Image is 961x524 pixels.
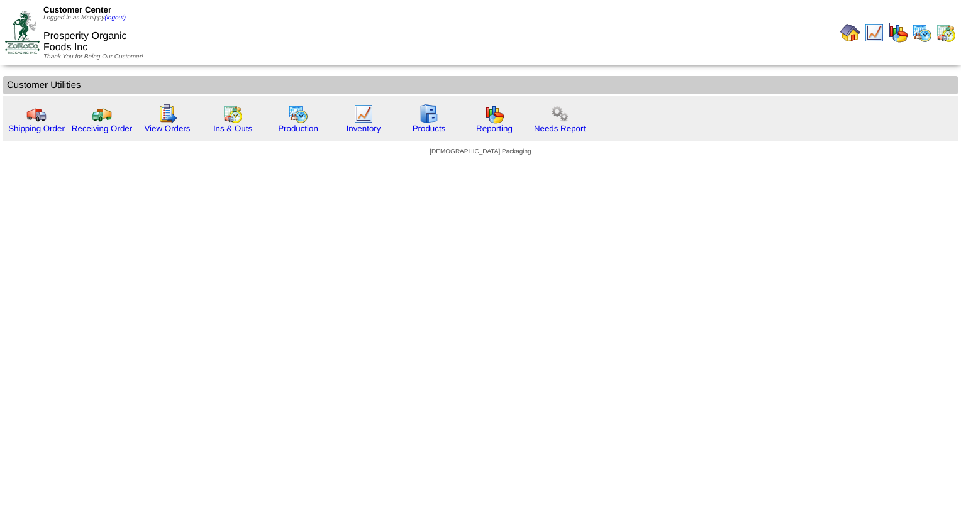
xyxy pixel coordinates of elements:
span: Logged in as Mshippy [43,14,126,21]
img: calendarinout.gif [223,104,243,124]
img: graph.gif [888,23,908,43]
a: Receiving Order [72,124,132,133]
a: Ins & Outs [213,124,252,133]
span: Thank You for Being Our Customer! [43,53,143,60]
img: calendarprod.gif [912,23,932,43]
img: cabinet.gif [419,104,439,124]
img: line_graph.gif [353,104,374,124]
img: home.gif [840,23,860,43]
a: Reporting [476,124,513,133]
img: calendarprod.gif [288,104,308,124]
a: Production [278,124,318,133]
a: Inventory [347,124,381,133]
img: truck2.gif [92,104,112,124]
span: Prosperity Organic Foods Inc [43,31,127,53]
a: Products [413,124,446,133]
a: Needs Report [534,124,586,133]
td: Customer Utilities [3,76,958,94]
a: View Orders [144,124,190,133]
img: workorder.gif [157,104,177,124]
img: line_graph.gif [864,23,884,43]
a: Shipping Order [8,124,65,133]
img: truck.gif [26,104,47,124]
img: calendarinout.gif [936,23,956,43]
img: workflow.png [550,104,570,124]
span: Customer Center [43,5,111,14]
img: ZoRoCo_Logo(Green%26Foil)%20jpg.webp [5,11,40,53]
img: graph.gif [484,104,504,124]
span: [DEMOGRAPHIC_DATA] Packaging [430,148,531,155]
a: (logout) [104,14,126,21]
